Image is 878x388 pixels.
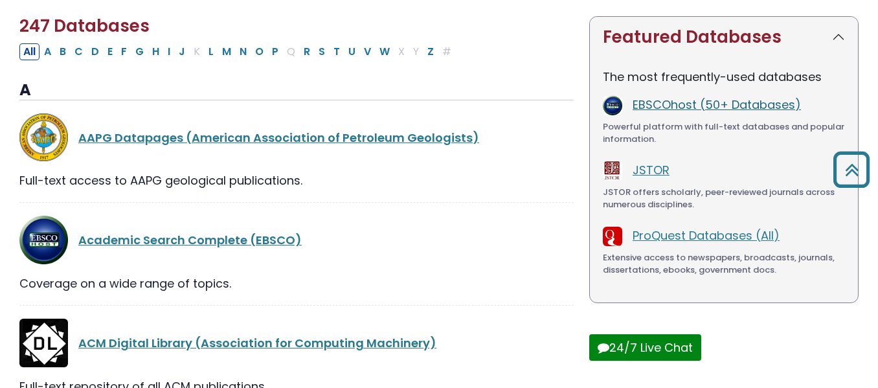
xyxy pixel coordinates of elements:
a: ProQuest Databases (All) [633,227,780,244]
button: Filter Results I [164,43,174,60]
button: Filter Results S [315,43,329,60]
button: Filter Results A [40,43,55,60]
div: Powerful platform with full-text databases and popular information. [603,120,845,146]
h3: A [19,81,574,100]
button: Filter Results O [251,43,267,60]
button: Filter Results V [360,43,375,60]
button: Filter Results L [205,43,218,60]
button: Filter Results U [344,43,359,60]
div: Extensive access to newspapers, broadcasts, journals, dissertations, ebooks, government docs. [603,251,845,277]
p: The most frequently-used databases [603,68,845,86]
button: Featured Databases [590,17,858,58]
a: ACM Digital Library (Association for Computing Machinery) [78,335,436,351]
button: Filter Results J [175,43,189,60]
button: Filter Results E [104,43,117,60]
button: Filter Results M [218,43,235,60]
button: Filter Results W [376,43,394,60]
a: Academic Search Complete (EBSCO) [78,232,302,248]
button: Filter Results H [148,43,163,60]
button: All [19,43,39,60]
button: Filter Results R [300,43,314,60]
button: 24/7 Live Chat [589,334,701,361]
div: JSTOR offers scholarly, peer-reviewed journals across numerous disciplines. [603,186,845,211]
a: JSTOR [633,162,670,178]
button: Filter Results P [268,43,282,60]
button: Filter Results F [117,43,131,60]
span: 247 Databases [19,14,150,38]
div: Coverage on a wide range of topics. [19,275,574,292]
button: Filter Results Z [423,43,438,60]
button: Filter Results B [56,43,70,60]
button: Filter Results N [236,43,251,60]
a: AAPG Datapages (American Association of Petroleum Geologists) [78,130,479,146]
button: Filter Results C [71,43,87,60]
a: EBSCOhost (50+ Databases) [633,97,801,113]
div: Alpha-list to filter by first letter of database name [19,43,456,59]
button: Filter Results G [131,43,148,60]
a: Back to Top [828,157,875,181]
button: Filter Results D [87,43,103,60]
div: Full-text access to AAPG geological publications. [19,172,574,189]
button: Filter Results T [330,43,344,60]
